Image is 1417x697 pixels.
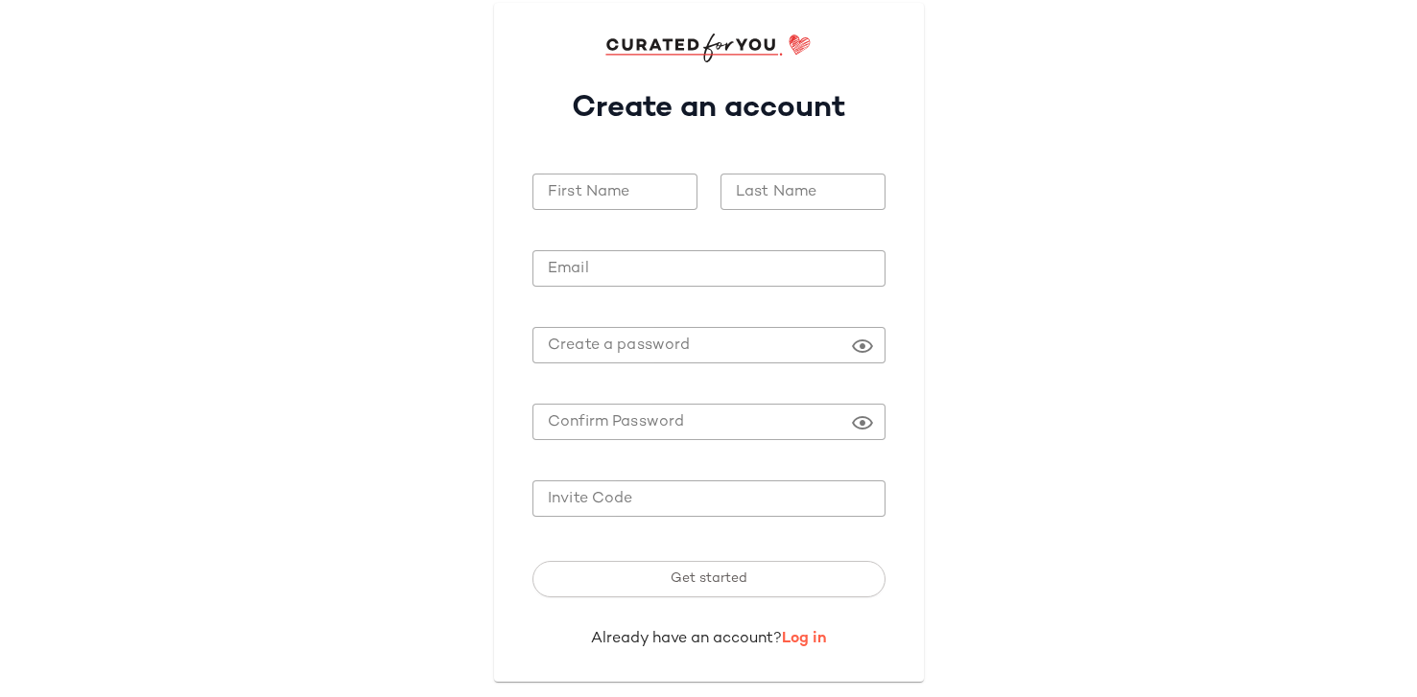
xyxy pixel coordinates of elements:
button: Get started [532,561,886,597]
h1: Create an account [532,62,886,143]
img: cfy_login_logo.DGdB1djN.svg [605,34,812,62]
span: Already have an account? [591,631,782,647]
a: Log in [782,631,827,647]
span: Get started [670,571,747,587]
